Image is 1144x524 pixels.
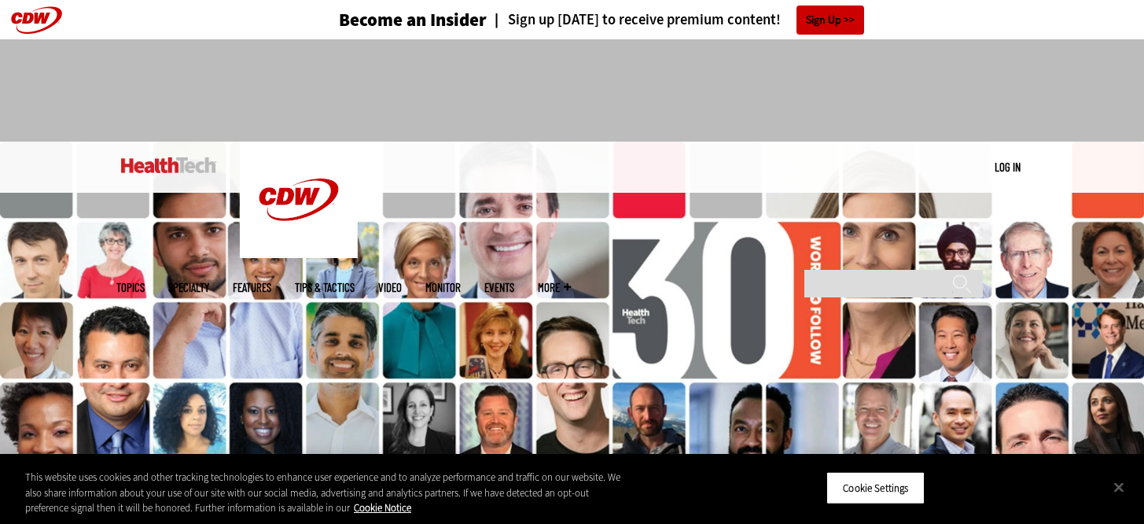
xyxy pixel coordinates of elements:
img: Home [240,142,358,258]
div: User menu [995,159,1021,175]
a: Sign up [DATE] to receive premium content! [487,13,781,28]
a: Become an Insider [280,11,487,29]
a: Sign Up [796,6,864,35]
h3: Become an Insider [339,11,487,29]
div: This website uses cookies and other tracking technologies to enhance user experience and to analy... [25,470,629,516]
a: Features [233,282,271,293]
a: More information about your privacy [354,501,411,515]
button: Cookie Settings [826,471,925,504]
span: Topics [116,282,145,293]
a: Video [378,282,402,293]
button: Close [1102,470,1136,504]
a: Tips & Tactics [295,282,355,293]
span: Specialty [168,282,209,293]
span: More [538,282,571,293]
a: Log in [995,160,1021,174]
img: Home [121,157,216,173]
a: CDW [240,245,358,262]
a: Events [484,282,514,293]
a: MonITor [425,282,461,293]
iframe: advertisement [286,55,859,126]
